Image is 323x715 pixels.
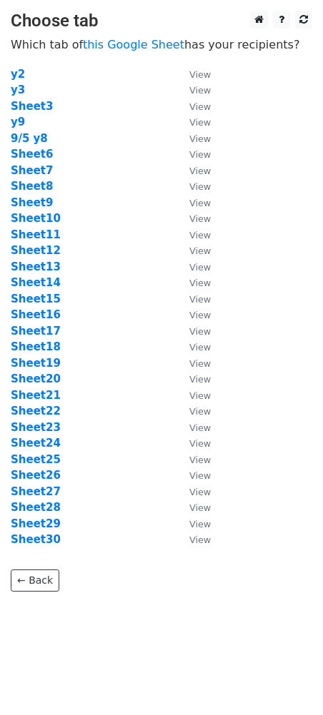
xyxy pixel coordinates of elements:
a: View [175,501,211,514]
a: Sheet8 [11,180,53,193]
a: Sheet29 [11,517,61,530]
small: View [189,455,211,465]
h3: Choose tab [11,11,312,31]
a: y9 [11,116,25,128]
a: Sheet11 [11,228,61,241]
a: Sheet16 [11,308,61,321]
a: Sheet24 [11,437,61,450]
a: Sheet20 [11,372,61,385]
small: View [189,101,211,112]
a: View [175,276,211,289]
a: Sheet10 [11,212,61,225]
a: Sheet22 [11,405,61,417]
p: Which tab of has your recipients? [11,37,312,52]
small: View [189,181,211,192]
a: View [175,228,211,241]
small: View [189,213,211,224]
small: View [189,326,211,337]
a: View [175,164,211,177]
small: View [189,438,211,449]
small: View [189,390,211,401]
a: View [175,196,211,209]
a: Sheet19 [11,357,61,370]
a: View [175,132,211,145]
a: View [175,437,211,450]
a: ← Back [11,569,59,592]
a: View [175,100,211,113]
a: Sheet7 [11,164,53,177]
small: View [189,133,211,144]
a: View [175,260,211,273]
a: Sheet3 [11,100,53,113]
small: View [189,262,211,273]
small: View [189,358,211,369]
a: View [175,212,211,225]
small: View [189,534,211,545]
a: Sheet21 [11,389,61,402]
a: View [175,453,211,466]
a: View [175,421,211,434]
a: View [175,244,211,257]
a: Sheet25 [11,453,61,466]
small: View [189,245,211,256]
a: View [175,83,211,96]
a: Sheet15 [11,293,61,305]
small: View [189,519,211,529]
a: View [175,372,211,385]
a: Sheet17 [11,325,61,338]
a: y3 [11,83,25,96]
a: 9/5 y8 [11,132,48,145]
a: View [175,180,211,193]
small: View [189,406,211,417]
a: View [175,325,211,338]
a: Sheet6 [11,148,53,161]
small: View [189,502,211,513]
a: Sheet23 [11,421,61,434]
a: View [175,116,211,128]
a: View [175,357,211,370]
a: View [175,389,211,402]
small: View [189,278,211,288]
small: View [189,470,211,481]
small: View [189,487,211,497]
a: View [175,308,211,321]
small: View [189,117,211,128]
strong: Sheet26 [11,469,61,482]
small: View [189,294,211,305]
small: View [189,85,211,96]
small: View [189,422,211,433]
small: View [189,149,211,160]
a: View [175,485,211,498]
a: Sheet28 [11,501,61,514]
a: View [175,293,211,305]
a: Sheet27 [11,485,61,498]
a: Sheet9 [11,196,53,209]
a: View [175,148,211,161]
small: View [189,230,211,240]
small: View [189,342,211,353]
small: View [189,374,211,385]
a: Sheet18 [11,340,61,353]
a: View [175,469,211,482]
small: View [189,166,211,176]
